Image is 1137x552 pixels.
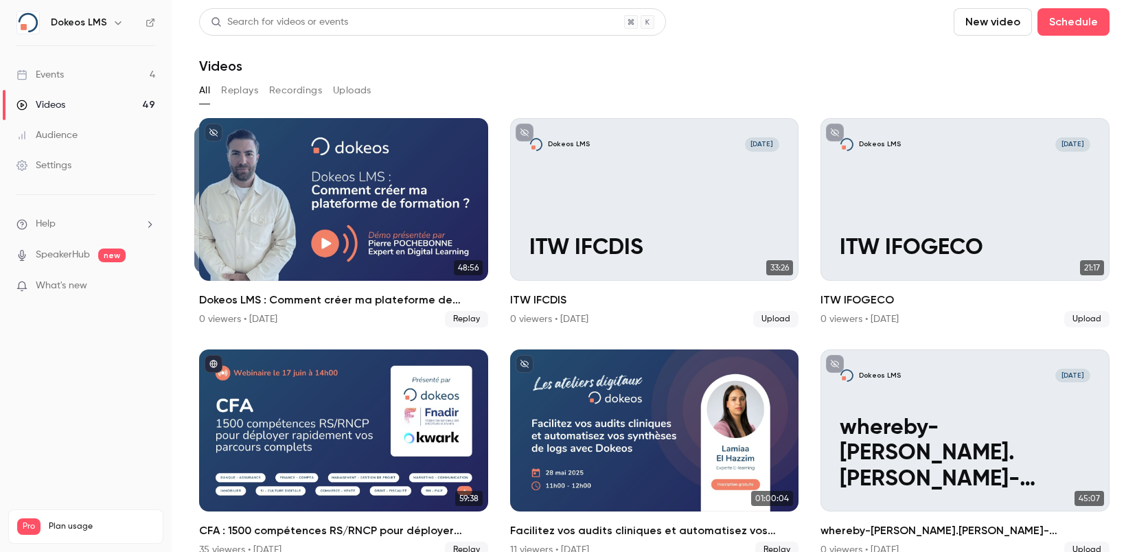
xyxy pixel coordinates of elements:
img: ITW IFCDIS [529,137,544,152]
span: 01:00:04 [751,491,793,506]
p: Dokeos LMS [859,371,901,380]
button: unpublished [826,355,844,373]
a: ITW IFOGECODokeos LMS[DATE]ITW IFOGECO21:17ITW IFOGECO0 viewers • [DATE]Upload [820,118,1110,327]
button: published [205,355,222,373]
span: Upload [753,311,799,327]
h2: ITW IFCDIS [510,292,799,308]
p: Dokeos LMS [548,139,590,149]
span: Pro [17,518,41,535]
li: ITW IFOGECO [820,118,1110,327]
div: Search for videos or events [211,15,348,30]
button: Replays [221,80,258,102]
span: Upload [1064,311,1110,327]
li: help-dropdown-opener [16,217,155,231]
a: ITW IFCDISDokeos LMS[DATE]ITW IFCDIS33:26ITW IFCDIS0 viewers • [DATE]Upload [510,118,799,327]
p: Dokeos LMS [859,139,901,149]
div: Videos [16,98,65,112]
div: 0 viewers • [DATE] [199,312,277,326]
a: 48:5648:56Dokeos LMS : Comment créer ma plateforme de formation ?0 viewers • [DATE]Replay [199,118,488,327]
h6: Dokeos LMS [51,16,107,30]
button: unpublished [826,124,844,141]
button: unpublished [516,355,533,373]
div: Audience [16,128,78,142]
span: [DATE] [1055,137,1090,152]
span: What's new [36,279,87,293]
span: Plan usage [49,521,154,532]
h2: CFA : 1500 compétences RS/RNCP pour déployer rapidement vos parcours complets [199,522,488,539]
button: unpublished [516,124,533,141]
p: ITW IFOGECO [840,235,1090,262]
span: 48:56 [454,260,483,275]
div: 0 viewers • [DATE] [510,312,588,326]
span: Help [36,217,56,231]
p: ITW IFCDIS [529,235,780,262]
div: Events [16,68,64,82]
h1: Videos [199,58,242,74]
a: SpeakerHub [36,248,90,262]
span: [DATE] [1055,369,1090,383]
div: Settings [16,159,71,172]
button: Recordings [269,80,322,102]
h2: whereby-[PERSON_NAME].[PERSON_NAME]-[DATE]-1505-CET [820,522,1110,539]
img: ITW IFOGECO [840,137,854,152]
section: Videos [199,8,1110,544]
li: ITW IFCDIS [510,118,799,327]
button: New video [954,8,1032,36]
h2: ITW IFOGECO [820,292,1110,308]
li: Dokeos LMS : Comment créer ma plateforme de formation ? [199,118,488,327]
span: Replay [445,311,488,327]
button: unpublished [205,124,222,141]
span: 33:26 [766,260,793,275]
iframe: Noticeable Trigger [139,280,155,292]
span: 59:38 [455,491,483,506]
span: 21:17 [1080,260,1104,275]
span: 45:07 [1075,491,1104,506]
div: 0 viewers • [DATE] [820,312,899,326]
button: All [199,80,210,102]
span: [DATE] [745,137,780,152]
span: new [98,249,126,262]
h2: Facilitez vos audits cliniques et automatisez vos synthèses de logs avec Dokeos [510,522,799,539]
img: whereby-vasileos.beck-18-Dec-2024-1505-CET [840,369,854,383]
button: Uploads [333,80,371,102]
p: whereby-[PERSON_NAME].[PERSON_NAME]-[DATE]-1505-CET [840,415,1090,493]
img: Dokeos LMS [17,12,39,34]
h2: Dokeos LMS : Comment créer ma plateforme de formation ? [199,292,488,308]
button: Schedule [1037,8,1110,36]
